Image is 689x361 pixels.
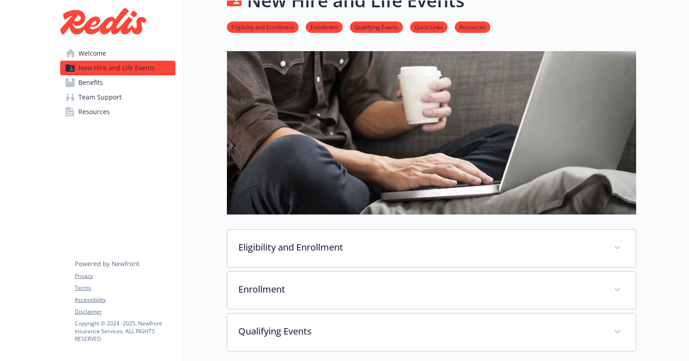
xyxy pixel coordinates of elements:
div: Enrollment [227,272,636,309]
a: Enrollment [306,22,343,31]
p: Eligibility and Enrollment [238,241,603,254]
a: Eligibility and Enrollment [227,22,298,31]
div: Eligibility and Enrollment [227,230,636,267]
a: Benefits [60,75,175,90]
a: Resources [60,105,175,119]
span: Benefits [78,75,103,90]
a: Quick Links [410,22,447,31]
p: Enrollment [238,283,603,296]
a: Terms [75,284,175,292]
span: New Hire and Life Events [78,61,155,75]
a: Qualifying Events [350,22,403,31]
span: Welcome [78,46,106,61]
div: Qualifying Events [227,314,636,351]
p: Qualifying Events [238,324,603,338]
a: New Hire and Life Events [60,61,175,75]
p: Copyright © 2024 - 2025 , Newfront Insurance Services, ALL RIGHTS RESERVED [75,319,175,343]
a: Privacy [75,272,175,280]
a: Disclaimer [75,308,175,316]
a: Team Support [60,90,175,105]
a: Accessibility [75,296,175,304]
img: new hire page banner [227,51,636,215]
a: Welcome [60,46,175,61]
a: Resources [455,22,490,31]
span: Resources [78,105,110,119]
span: Team Support [78,90,122,105]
